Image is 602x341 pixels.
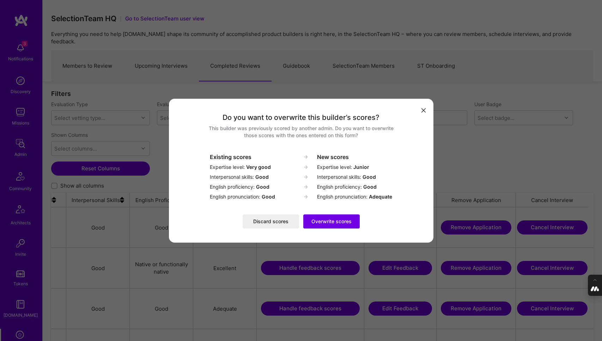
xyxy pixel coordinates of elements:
[421,108,426,112] i: icon Close
[317,164,369,171] div: Expertise level :
[317,183,377,190] div: English proficiency :
[317,193,392,200] div: English pronunciation :
[210,183,294,190] div: English proficiency :
[262,194,275,200] span: Good
[169,99,433,243] div: modal
[223,113,379,122] div: Do you want to overwrite this builder’s scores?
[317,173,376,181] div: Interpersonal skills :
[210,153,294,161] div: Existing scores
[243,214,299,229] button: Discard scores
[209,125,394,139] div: This builder was previously scored by another admin. Do you want to overwrite those scores with t...
[363,184,377,190] span: Good
[303,214,360,229] button: Overwrite scores
[210,173,294,181] div: Interpersonal skills :
[353,164,369,170] span: Junior
[246,164,271,170] span: Very good
[363,174,376,180] span: Good
[210,164,294,171] div: Expertise level :
[256,184,269,190] span: Good
[210,193,294,200] div: English pronunciation :
[317,153,349,161] div: New scores
[369,194,392,200] span: Adequate
[255,174,269,180] span: Good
